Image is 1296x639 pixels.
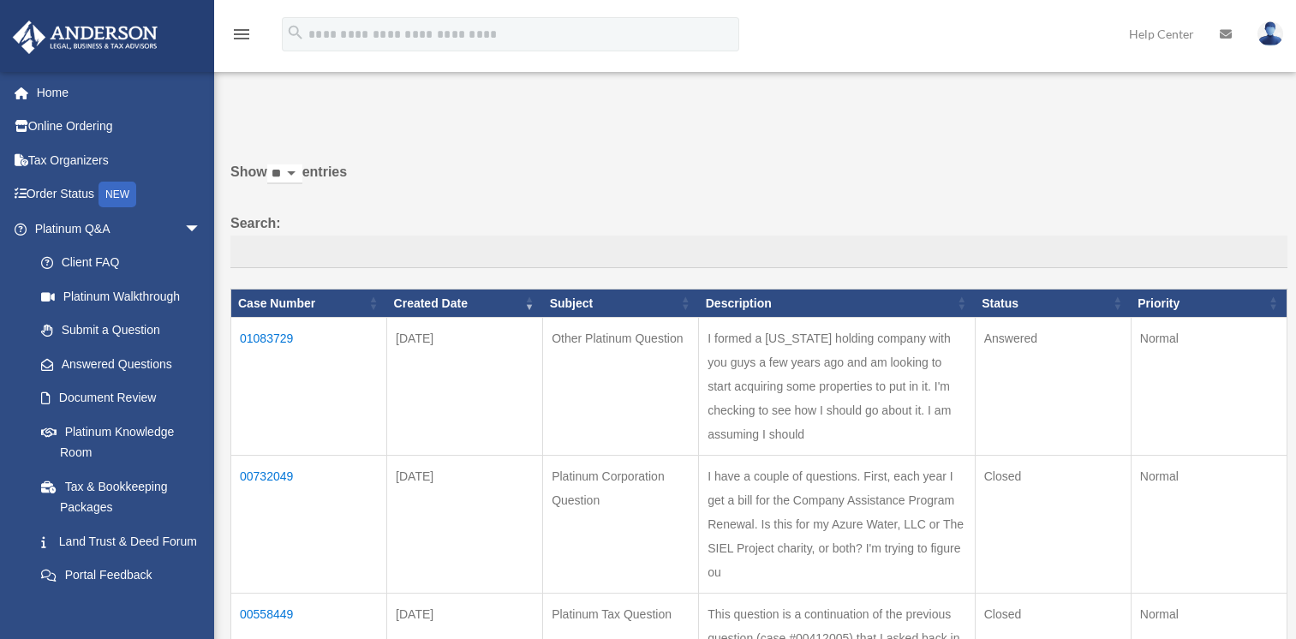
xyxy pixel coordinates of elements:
a: Online Ordering [12,110,227,144]
td: [DATE] [387,456,543,594]
span: arrow_drop_down [184,212,218,247]
a: menu [231,30,252,45]
input: Search: [230,236,1287,268]
label: Search: [230,212,1287,268]
td: 00732049 [231,456,387,594]
select: Showentries [267,164,302,184]
th: Description: activate to sort column ascending [699,289,975,318]
th: Priority: activate to sort column ascending [1131,289,1287,318]
i: menu [231,24,252,45]
a: Platinum Walkthrough [24,279,218,314]
td: Other Platinum Question [543,318,699,456]
img: Anderson Advisors Platinum Portal [8,21,163,54]
td: Normal [1131,318,1287,456]
a: Tax Organizers [12,143,227,177]
td: [DATE] [387,318,543,456]
th: Subject: activate to sort column ascending [543,289,699,318]
td: Answered [975,318,1131,456]
a: Answered Questions [24,347,210,381]
th: Status: activate to sort column ascending [975,289,1131,318]
a: Home [12,75,227,110]
th: Case Number: activate to sort column ascending [231,289,387,318]
a: Platinum Knowledge Room [24,415,218,469]
td: 01083729 [231,318,387,456]
td: Platinum Corporation Question [543,456,699,594]
td: Closed [975,456,1131,594]
a: Document Review [24,381,218,415]
a: Order StatusNEW [12,177,227,212]
a: Land Trust & Deed Forum [24,524,218,558]
a: Submit a Question [24,314,218,348]
a: Portal Feedback [24,558,218,593]
div: NEW [99,182,136,207]
i: search [286,23,305,42]
label: Show entries [230,160,1287,201]
img: User Pic [1257,21,1283,46]
a: Client FAQ [24,246,218,280]
th: Created Date: activate to sort column ascending [387,289,543,318]
td: I formed a [US_STATE] holding company with you guys a few years ago and am looking to start acqui... [699,318,975,456]
a: Tax & Bookkeeping Packages [24,469,218,524]
a: Platinum Q&Aarrow_drop_down [12,212,218,246]
td: Normal [1131,456,1287,594]
td: I have a couple of questions. First, each year I get a bill for the Company Assistance Program Re... [699,456,975,594]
